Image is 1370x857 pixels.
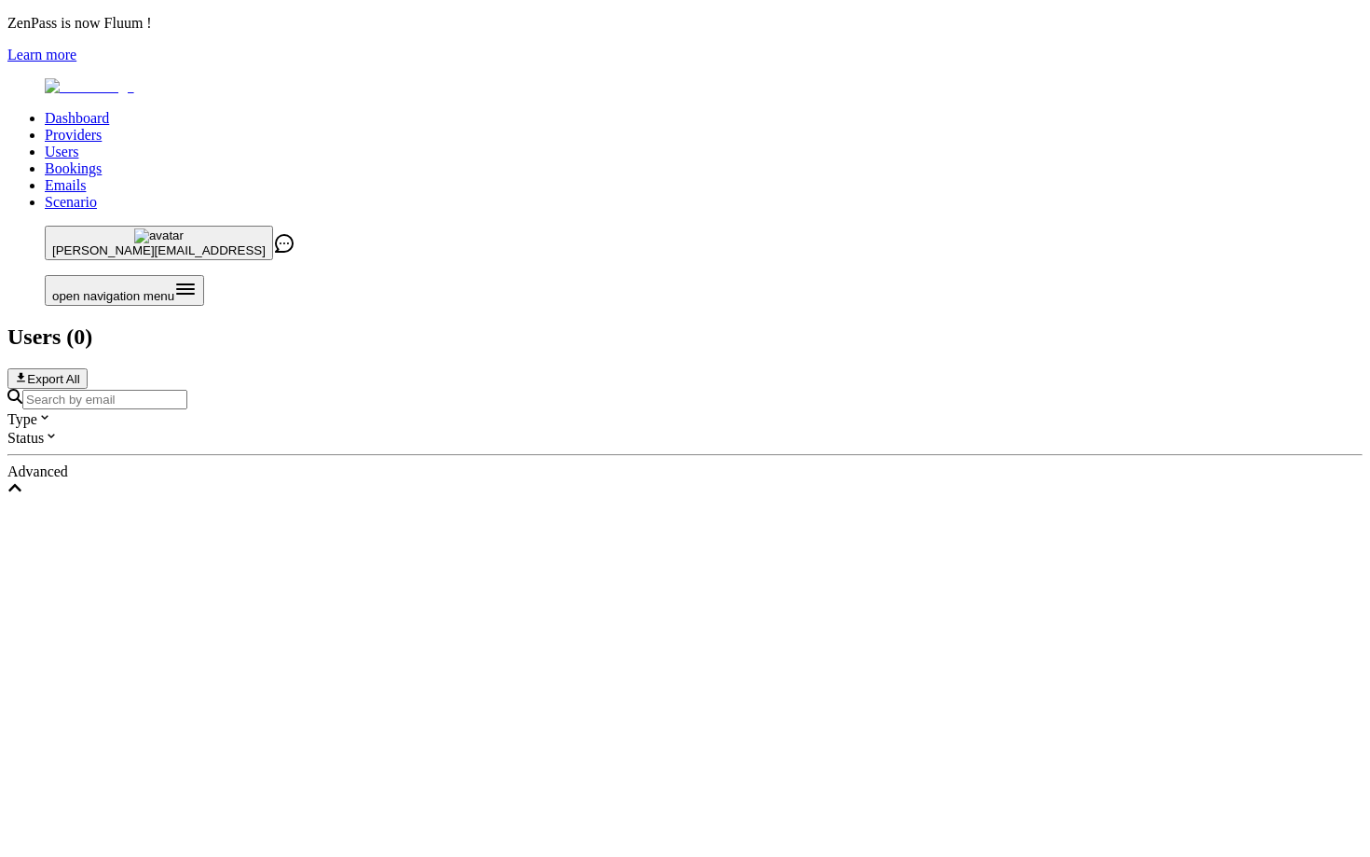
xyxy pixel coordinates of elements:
[45,177,86,193] a: Emails
[45,78,134,95] img: Fluum Logo
[7,325,1363,350] h2: Users ( 0 )
[7,368,88,389] button: Export All
[45,144,78,159] a: Users
[52,289,174,303] span: open navigation menu
[45,275,204,306] button: Open menu
[7,47,76,62] a: Learn more
[45,110,109,126] a: Dashboard
[7,409,1363,428] div: Type
[7,463,68,479] span: Advanced
[45,127,102,143] a: Providers
[22,390,187,409] input: Search by email
[7,15,1363,32] p: ZenPass is now Fluum !
[52,243,266,257] span: [PERSON_NAME][EMAIL_ADDRESS]
[7,428,1363,447] div: Status
[45,160,102,176] a: Bookings
[45,194,97,210] a: Scenario
[45,226,273,260] button: avatar[PERSON_NAME][EMAIL_ADDRESS]
[134,228,184,243] img: avatar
